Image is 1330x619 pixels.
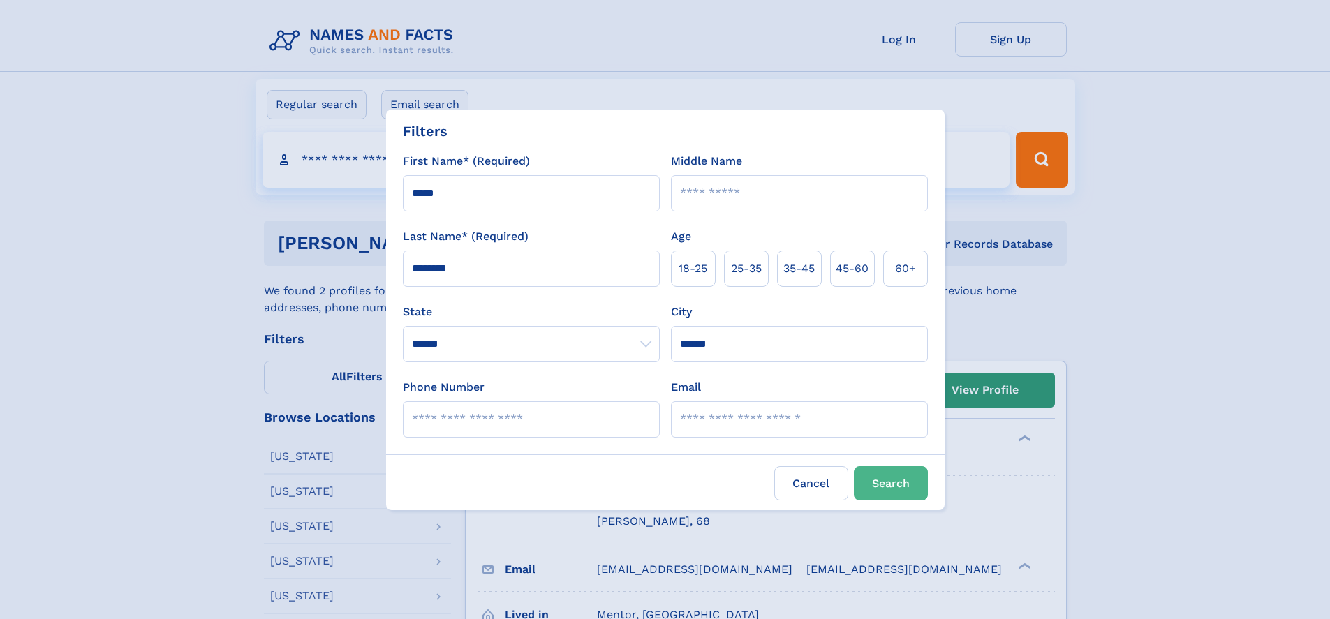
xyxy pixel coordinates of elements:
span: 18‑25 [679,260,707,277]
span: 60+ [895,260,916,277]
label: Age [671,228,691,245]
div: Filters [403,121,448,142]
label: Middle Name [671,153,742,170]
span: 45‑60 [836,260,869,277]
span: 35‑45 [783,260,815,277]
label: Last Name* (Required) [403,228,529,245]
span: 25‑35 [731,260,762,277]
label: Cancel [774,466,848,500]
button: Search [854,466,928,500]
label: First Name* (Required) [403,153,530,170]
label: City [671,304,692,320]
label: Email [671,379,701,396]
label: Phone Number [403,379,485,396]
label: State [403,304,660,320]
